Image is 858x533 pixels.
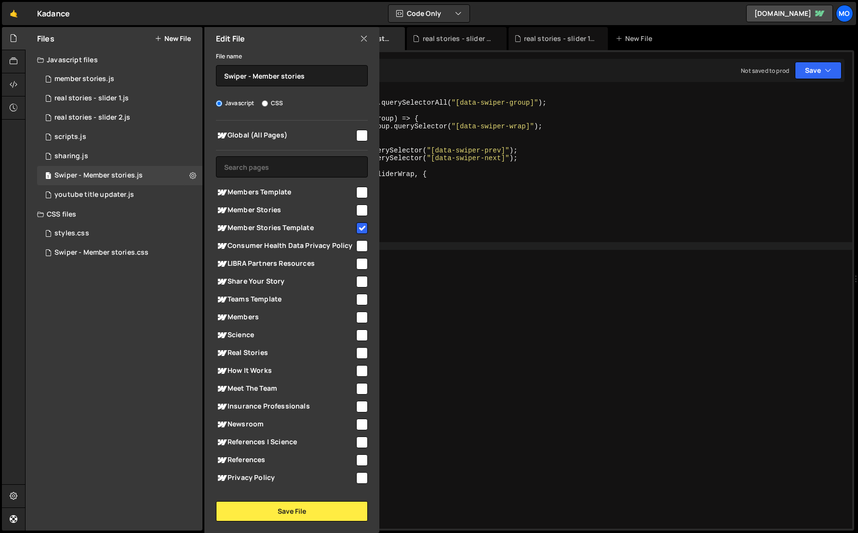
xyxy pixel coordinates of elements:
[2,2,26,25] a: 🤙
[54,94,129,103] div: real stories - slider 1.js
[155,35,191,42] button: New File
[389,5,469,22] button: Code Only
[37,166,202,185] div: 11847/47740.js
[37,224,202,243] div: 11847/28286.css
[262,100,268,107] input: CSS
[37,69,202,89] div: 11847/46737.js
[216,401,355,412] span: Insurance Professionals
[216,501,368,521] button: Save File
[37,243,202,262] div: 11847/47741.css
[54,75,114,83] div: member stories.js
[216,437,355,448] span: References | Science
[54,229,89,238] div: styles.css
[54,113,130,122] div: real stories - slider 2.js
[746,5,833,22] a: [DOMAIN_NAME]
[216,222,355,234] span: Member Stories Template
[216,100,222,107] input: Javascript
[216,65,368,86] input: Name
[423,34,495,43] div: real stories - slider 2.js
[54,191,134,199] div: youtube title updater.js
[37,108,202,127] div: 11847/46736.js
[216,454,355,466] span: References
[216,472,355,484] span: Privacy Policy
[26,205,202,224] div: CSS files
[216,205,355,216] span: Member Stories
[216,419,355,430] span: Newsroom
[216,347,355,359] span: Real Stories
[524,34,596,43] div: real stories - slider 1.js
[216,187,355,198] span: Members Template
[54,152,88,161] div: sharing.js
[216,383,355,395] span: Meet The Team
[616,34,656,43] div: New File
[216,130,355,141] span: Global (All Pages)
[54,248,148,257] div: Swiper - Member stories.css
[37,8,70,19] div: Kadance
[37,147,202,166] div: 11847/46840.js
[37,33,54,44] h2: Files
[37,185,202,205] div: 11847/46738.js
[45,173,51,180] span: 1
[54,133,86,141] div: scripts.js
[216,33,245,44] h2: Edit File
[216,52,242,61] label: File name
[741,67,789,75] div: Not saved to prod
[836,5,853,22] a: Mo
[216,240,355,252] span: Consumer Health Data Privacy Policy
[26,50,202,69] div: Javascript files
[216,276,355,287] span: Share Your Story
[216,312,355,323] span: Members
[795,62,842,79] button: Save
[216,294,355,305] span: Teams Template
[216,156,368,178] input: Search pages
[216,258,355,270] span: LIBRA Partners Resources
[54,171,143,180] div: Swiper - Member stories.js
[262,98,283,108] label: CSS
[37,127,202,147] div: 11847/28141.js
[216,329,355,341] span: Science
[37,89,202,108] div: 11847/46835.js
[216,365,355,377] span: How It Works
[216,98,255,108] label: Javascript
